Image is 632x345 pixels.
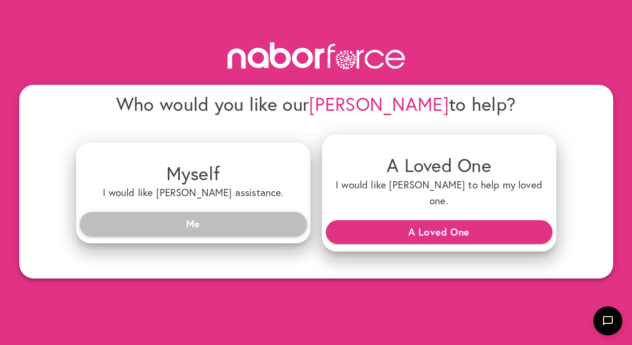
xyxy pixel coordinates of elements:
[84,185,303,200] h6: I would like [PERSON_NAME] assistance.
[334,223,545,240] span: A Loved One
[80,212,307,235] button: Me
[76,93,556,115] h4: Who would you like our to help?
[326,220,552,243] button: A Loved One
[330,154,549,176] h4: A Loved One
[330,177,549,209] h6: I would like [PERSON_NAME] to help my loved one.
[309,92,449,116] span: [PERSON_NAME]
[84,162,303,185] h4: Myself
[88,215,299,232] span: Me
